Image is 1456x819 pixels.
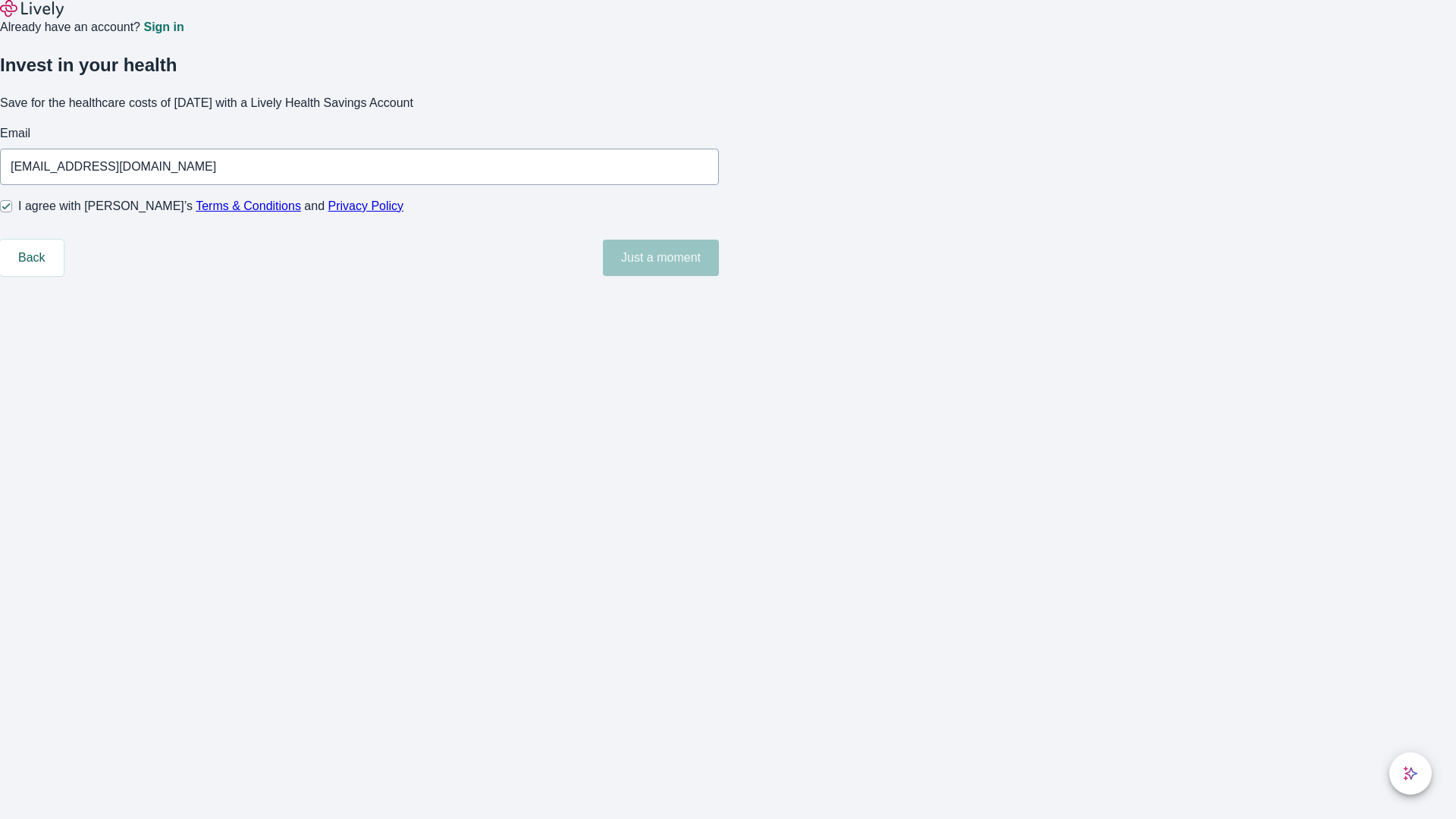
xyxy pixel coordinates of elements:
a: Terms & Conditions [196,199,301,212]
button: chat [1389,752,1432,795]
svg: Lively AI Assistant [1403,766,1418,781]
a: Privacy Policy [328,199,404,212]
span: I agree with [PERSON_NAME]’s and [18,197,403,215]
a: Sign in [143,21,184,33]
